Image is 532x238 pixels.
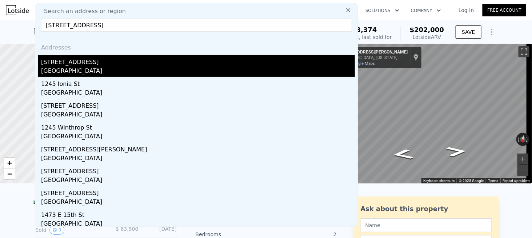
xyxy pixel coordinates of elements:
span: $ 63,500 [116,226,138,232]
img: Lotside [6,5,29,15]
div: [STREET_ADDRESS][PERSON_NAME] [41,142,355,154]
div: [GEOGRAPHIC_DATA] [41,198,355,208]
span: Search an address or region [38,7,126,16]
div: Lotside ARV [410,33,444,41]
button: SAVE [456,25,481,39]
div: Ask about this property [361,204,492,214]
span: − [7,169,12,178]
a: Show location on map [413,53,419,62]
div: [STREET_ADDRESS] [41,186,355,198]
button: Zoom in [517,154,528,164]
div: [STREET_ADDRESS][PERSON_NAME] , [GEOGRAPHIC_DATA] , GA 30106 [33,26,262,36]
div: [GEOGRAPHIC_DATA] [41,176,355,186]
div: [STREET_ADDRESS] [41,99,355,110]
div: Off Market, last sold for [332,33,392,41]
input: Name [361,218,492,232]
path: Go West, Lenoa Ln [437,144,476,159]
input: Enter an address, city, region, neighborhood or zip code [41,19,352,32]
button: Show Options [484,25,499,39]
a: Log In [450,7,483,14]
div: 1473 E 15th St [41,208,355,219]
div: [DATE] [144,225,177,235]
a: Free Account [483,4,526,16]
div: LISTING & SALE HISTORY [33,199,179,207]
div: [STREET_ADDRESS] [41,164,355,176]
button: Toggle fullscreen view [519,46,529,57]
a: Report a problem [503,179,530,183]
button: Company [405,4,447,17]
div: [GEOGRAPHIC_DATA] [41,132,355,142]
path: Go East, Lenoa Ln [383,147,423,162]
button: Zoom out [517,165,528,176]
span: $202,000 [410,26,444,33]
div: [GEOGRAPHIC_DATA] [41,154,355,164]
div: [GEOGRAPHIC_DATA] [41,88,355,99]
button: Rotate clockwise [526,133,530,146]
span: $53,374 [347,26,377,33]
div: Map [333,44,532,183]
button: Keyboard shortcuts [423,178,455,183]
div: [STREET_ADDRESS] [41,55,355,67]
div: [GEOGRAPHIC_DATA], [US_STATE] [336,55,408,60]
a: Terms (opens in new tab) [488,179,498,183]
div: 1245 Ionia St [41,77,355,88]
div: [STREET_ADDRESS][PERSON_NAME] [336,49,408,55]
button: Reset the view [519,132,527,146]
div: Bedrooms [196,231,266,238]
div: Street View [333,44,532,183]
a: Zoom in [4,158,15,168]
div: [GEOGRAPHIC_DATA] [41,67,355,77]
div: [GEOGRAPHIC_DATA] [41,110,355,120]
div: Sold [36,225,100,235]
button: View historical data [49,225,65,235]
div: Addresses [38,37,355,55]
div: [GEOGRAPHIC_DATA] [41,219,355,230]
a: Zoom out [4,168,15,179]
span: + [7,158,12,167]
button: Rotate counterclockwise [516,133,520,146]
span: © 2025 Google [459,179,484,183]
div: 2 [266,231,337,238]
div: 1245 Winthrop St [41,120,355,132]
button: Solutions [360,4,405,17]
